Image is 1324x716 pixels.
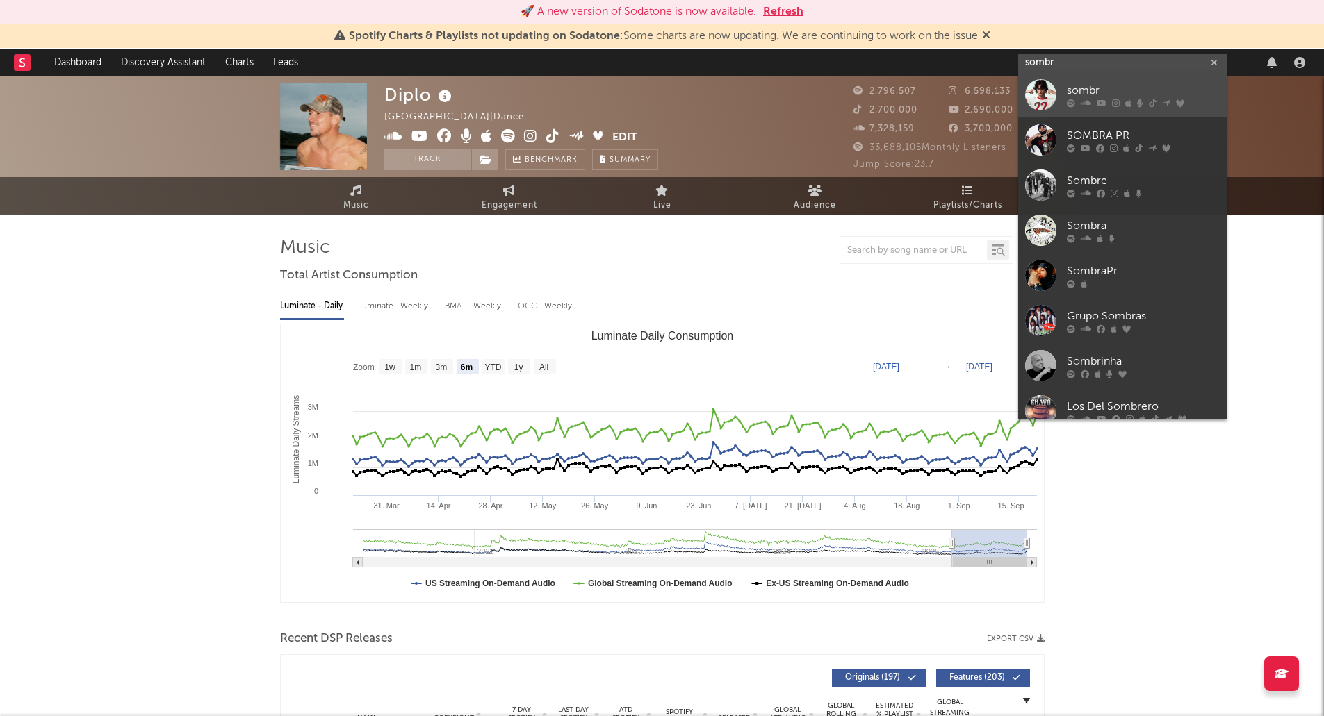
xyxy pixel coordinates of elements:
[518,294,573,318] div: OCC - Weekly
[349,31,620,42] span: Spotify Charts & Playlists not updating on Sodatone
[1018,388,1227,433] a: Los Del Sombrero
[307,431,318,440] text: 2M
[933,197,1002,214] span: Playlists/Charts
[949,124,1013,133] span: 3,700,000
[1018,343,1227,388] a: Sombrinha
[653,197,671,214] span: Live
[514,363,523,372] text: 1y
[307,403,318,411] text: 3M
[263,49,308,76] a: Leads
[853,143,1006,152] span: 33,688,105 Monthly Listeners
[384,109,540,126] div: [GEOGRAPHIC_DATA] | Dance
[529,501,557,510] text: 12. May
[384,149,471,170] button: Track
[1067,263,1220,279] div: SombraPr
[373,501,400,510] text: 31. Mar
[581,501,609,510] text: 26. May
[525,152,578,169] span: Benchmark
[1067,82,1220,99] div: sombr
[484,363,501,372] text: YTD
[280,631,393,647] span: Recent DSP Releases
[435,363,447,372] text: 3m
[1018,72,1227,117] a: sombr
[343,197,369,214] span: Music
[1067,353,1220,369] div: Sombrinha
[610,156,651,164] span: Summary
[353,363,375,372] text: Zoom
[1067,217,1220,234] div: Sombra
[1018,117,1227,163] a: SOMBRA PR
[987,635,1045,643] button: Export CSV
[734,501,767,510] text: 7. [DATE]
[943,362,951,372] text: →
[832,669,926,687] button: Originals(197)
[280,267,418,284] span: Total Artist Consumption
[739,177,892,215] a: Audience
[1018,54,1227,72] input: Search for artists
[482,197,537,214] span: Engagement
[384,363,395,372] text: 1w
[947,501,970,510] text: 1. Sep
[982,31,990,42] span: Dismiss
[586,177,739,215] a: Live
[853,87,916,96] span: 2,796,507
[949,87,1011,96] span: 6,598,133
[997,501,1024,510] text: 15. Sep
[307,459,318,467] text: 1M
[794,197,836,214] span: Audience
[949,106,1013,115] span: 2,690,000
[291,395,300,483] text: Luminate Daily Streams
[853,106,917,115] span: 2,700,000
[686,501,711,510] text: 23. Jun
[936,669,1030,687] button: Features(203)
[358,294,431,318] div: Luminate - Weekly
[894,501,920,510] text: 18. Aug
[409,363,421,372] text: 1m
[1067,172,1220,189] div: Sombre
[1018,253,1227,298] a: SombraPr
[478,501,502,510] text: 28. Apr
[280,177,433,215] a: Music
[426,501,450,510] text: 14. Apr
[460,363,472,372] text: 6m
[1067,398,1220,415] div: Los Del Sombrero
[766,578,909,588] text: Ex-US Streaming On-Demand Audio
[612,129,637,147] button: Edit
[853,160,934,169] span: Jump Score: 23.7
[853,124,915,133] span: 7,328,159
[349,31,978,42] span: : Some charts are now updating. We are continuing to work on the issue
[636,501,657,510] text: 9. Jun
[281,324,1044,602] svg: Luminate Daily Consumption
[844,501,865,510] text: 4. Aug
[1067,127,1220,144] div: SOMBRA PR
[445,294,504,318] div: BMAT - Weekly
[44,49,111,76] a: Dashboard
[841,674,905,682] span: Originals ( 197 )
[591,330,733,342] text: Luminate Daily Consumption
[966,362,992,372] text: [DATE]
[313,487,318,495] text: 0
[280,294,344,318] div: Luminate - Daily
[425,578,555,588] text: US Streaming On-Demand Audio
[505,149,585,170] a: Benchmark
[433,177,586,215] a: Engagement
[945,674,1009,682] span: Features ( 203 )
[1018,298,1227,343] a: Grupo Sombras
[840,245,987,256] input: Search by song name or URL
[384,83,455,106] div: Diplo
[1018,208,1227,253] a: Sombra
[587,578,732,588] text: Global Streaming On-Demand Audio
[539,363,548,372] text: All
[215,49,263,76] a: Charts
[763,3,803,20] button: Refresh
[873,362,899,372] text: [DATE]
[1018,163,1227,208] a: Sombre
[592,149,658,170] button: Summary
[521,3,756,20] div: 🚀 A new version of Sodatone is now available.
[784,501,821,510] text: 21. [DATE]
[111,49,215,76] a: Discovery Assistant
[1067,308,1220,324] div: Grupo Sombras
[892,177,1045,215] a: Playlists/Charts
